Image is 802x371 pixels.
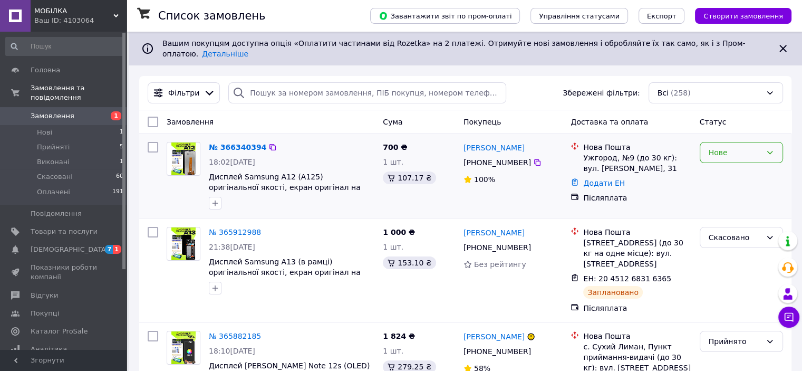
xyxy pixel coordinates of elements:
[209,143,266,151] a: № 366340394
[34,16,127,25] div: Ваш ID: 4103064
[167,142,200,176] a: Фото товару
[31,345,67,354] span: Аналітика
[539,12,620,20] span: Управління статусами
[383,118,402,126] span: Cума
[695,8,791,24] button: Створити замовлення
[583,274,671,283] span: ЕН: 20 4512 6831 6365
[379,11,511,21] span: Завантажити звіт по пром-оплаті
[31,65,60,75] span: Головна
[209,332,261,340] a: № 365882185
[709,147,761,158] div: Нове
[709,336,761,347] div: Прийнято
[31,209,82,218] span: Повідомлення
[583,193,691,203] div: Післяплата
[209,347,255,355] span: 18:10[DATE]
[658,88,669,98] span: Всі
[31,227,98,236] span: Товари та послуги
[171,142,196,175] img: Фото товару
[209,243,255,251] span: 21:38[DATE]
[37,128,52,137] span: Нові
[583,303,691,313] div: Післяплата
[383,143,407,151] span: 700 ₴
[383,332,415,340] span: 1 824 ₴
[31,111,74,121] span: Замовлення
[383,347,403,355] span: 1 шт.
[37,157,70,167] span: Виконані
[583,286,643,299] div: Заплановано
[167,227,200,261] a: Фото товару
[228,82,506,103] input: Пошук за номером замовлення, ПІБ покупця, номером телефону, Email, номером накладної
[202,50,248,58] a: Детальніше
[209,228,261,236] a: № 365912988
[370,8,520,24] button: Завантажити звіт по пром-оплаті
[112,187,123,197] span: 191
[120,142,123,152] span: 5
[113,245,121,254] span: 1
[647,12,677,20] span: Експорт
[383,172,436,184] div: 107.17 ₴
[111,111,121,120] span: 1
[162,39,745,58] span: Вашим покупцям доступна опція «Оплатити частинами від Rozetka» на 2 платежі. Отримуйте нові замов...
[583,142,691,153] div: Нова Пошта
[31,263,98,282] span: Показники роботи компанії
[167,118,214,126] span: Замовлення
[461,240,533,255] div: [PHONE_NUMBER]
[34,6,113,16] span: МОБІЛКА
[37,142,70,152] span: Прийняті
[474,175,495,184] span: 100%
[168,88,199,98] span: Фільтри
[383,228,415,236] span: 1 000 ₴
[461,155,533,170] div: [PHONE_NUMBER]
[31,309,59,318] span: Покупці
[5,37,124,56] input: Пошук
[778,307,799,328] button: Чат з покупцем
[671,89,691,97] span: (258)
[463,227,525,238] a: [PERSON_NAME]
[37,172,73,182] span: Скасовані
[684,11,791,20] a: Створити замовлення
[37,187,70,197] span: Оплачені
[571,118,648,126] span: Доставка та оплата
[120,128,123,137] span: 1
[158,9,265,22] h1: Список замовлень
[461,344,533,359] div: [PHONE_NUMBER]
[474,260,526,269] span: Без рейтингу
[383,158,403,166] span: 1 шт.
[463,118,501,126] span: Покупець
[583,227,691,237] div: Нова Пошта
[709,232,761,243] div: Скасовано
[583,331,691,341] div: Нова Пошта
[383,243,403,251] span: 1 шт.
[116,172,123,182] span: 60
[31,327,88,336] span: Каталог ProSale
[463,331,525,342] a: [PERSON_NAME]
[209,258,361,287] a: Дисплей Samsung A13 (в рамці) оригінальної якості, екран оригінал на Самсунг А13
[463,142,525,153] a: [PERSON_NAME]
[583,153,691,174] div: Ужгород, №9 (до 30 кг): вул. [PERSON_NAME], 31
[639,8,685,24] button: Експорт
[120,157,123,167] span: 1
[209,158,255,166] span: 18:02[DATE]
[563,88,640,98] span: Збережені фільтри:
[31,291,58,300] span: Відгуки
[700,118,727,126] span: Статус
[105,245,113,254] span: 7
[583,179,625,187] a: Додати ЕН
[383,256,436,269] div: 153.10 ₴
[703,12,783,20] span: Створити замовлення
[31,83,127,102] span: Замовлення та повідомлення
[171,227,196,260] img: Фото товару
[167,331,200,365] a: Фото товару
[31,245,109,254] span: [DEMOGRAPHIC_DATA]
[171,331,196,364] img: Фото товару
[583,237,691,269] div: [STREET_ADDRESS] (до 30 кг на одне місце): вул. [STREET_ADDRESS]
[209,173,361,202] a: Дисплей Samsung A12 (A125) оригінальної якості, екран оригінал на Самсунг А12
[530,8,628,24] button: Управління статусами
